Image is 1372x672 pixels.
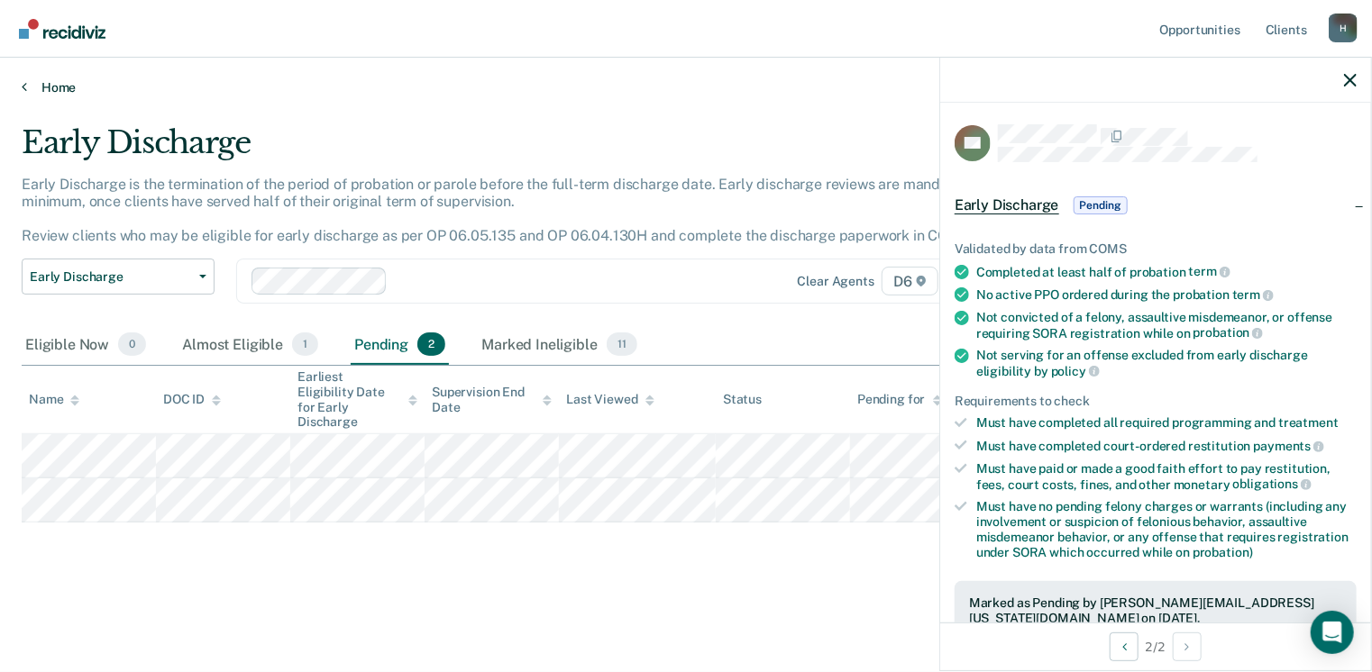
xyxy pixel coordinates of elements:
div: Must have paid or made a good faith effort to pay restitution, fees, court costs, fines, and othe... [976,461,1357,492]
span: term [1232,287,1274,302]
span: probation [1194,325,1264,340]
div: Name [29,392,79,407]
div: Not serving for an offense excluded from early discharge eligibility by [976,348,1357,378]
button: Profile dropdown button [1329,14,1358,42]
div: Open Intercom Messenger [1311,611,1354,654]
img: Recidiviz [19,19,105,39]
div: Validated by data from COMS [955,241,1357,257]
div: Early DischargePending [940,177,1371,234]
span: 0 [118,332,146,356]
div: Marked as Pending by [PERSON_NAME][EMAIL_ADDRESS][US_STATE][DOMAIN_NAME] on [DATE]. [969,595,1342,626]
span: 11 [607,332,637,356]
span: D6 [882,267,938,295]
div: Pending for [857,392,941,407]
div: Must have no pending felony charges or warrants (including any involvement or suspicion of feloni... [976,499,1357,559]
div: Requirements to check [955,394,1357,409]
div: Must have completed all required programming and [976,415,1357,431]
p: Early Discharge is the termination of the period of probation or parole before the full-term disc... [22,176,991,245]
div: DOC ID [163,392,221,407]
div: Pending [351,325,449,365]
span: Pending [1074,196,1128,214]
div: Supervision End Date [432,385,552,415]
span: Early Discharge [955,196,1059,214]
button: Previous Opportunity [1110,632,1139,661]
div: Must have completed court-ordered restitution [976,438,1357,454]
span: Early Discharge [30,269,192,285]
div: Status [723,392,762,407]
div: Eligible Now [22,325,150,365]
div: Almost Eligible [178,325,322,365]
span: obligations [1233,477,1312,491]
span: term [1189,264,1230,278]
div: H [1329,14,1358,42]
a: Home [22,79,1350,95]
div: Last Viewed [566,392,654,407]
div: Completed at least half of probation [976,264,1357,280]
span: probation) [1193,545,1253,559]
span: 1 [292,332,318,356]
span: treatment [1278,415,1339,430]
button: Next Opportunity [1173,632,1202,661]
span: policy [1051,364,1100,378]
div: 2 / 2 [940,622,1371,670]
div: Not convicted of a felony, assaultive misdemeanor, or offense requiring SORA registration while on [976,310,1357,341]
div: No active PPO ordered during the probation [976,286,1357,303]
span: payments [1254,439,1325,453]
div: Early Discharge [22,124,1051,176]
div: Marked Ineligible [478,325,640,365]
div: Earliest Eligibility Date for Early Discharge [297,369,417,430]
div: Clear agents [798,274,874,289]
span: 2 [417,332,445,356]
